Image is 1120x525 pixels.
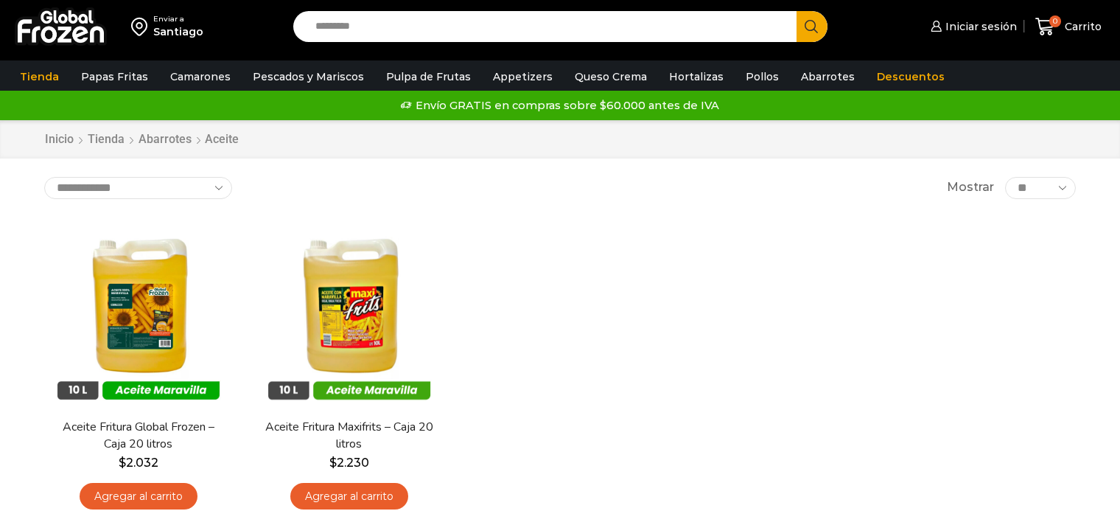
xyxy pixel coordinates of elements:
[80,483,197,510] a: Agregar al carrito: “Aceite Fritura Global Frozen – Caja 20 litros”
[119,456,126,470] span: $
[290,483,408,510] a: Agregar al carrito: “Aceite Fritura Maxifrits - Caja 20 litros”
[662,63,731,91] a: Hortalizas
[131,14,153,39] img: address-field-icon.svg
[153,24,203,39] div: Santiago
[1061,19,1102,34] span: Carrito
[869,63,952,91] a: Descuentos
[329,456,369,470] bdi: 2.230
[119,456,158,470] bdi: 2.032
[138,131,192,148] a: Abarrotes
[245,63,371,91] a: Pescados y Mariscos
[379,63,478,91] a: Pulpa de Frutas
[797,11,827,42] button: Search button
[54,419,223,453] a: Aceite Fritura Global Frozen – Caja 20 litros
[74,63,155,91] a: Papas Fritas
[1049,15,1061,27] span: 0
[947,179,994,196] span: Mostrar
[486,63,560,91] a: Appetizers
[329,456,337,470] span: $
[13,63,66,91] a: Tienda
[87,131,125,148] a: Tienda
[567,63,654,91] a: Queso Crema
[265,419,434,453] a: Aceite Fritura Maxifrits – Caja 20 litros
[738,63,786,91] a: Pollos
[163,63,238,91] a: Camarones
[153,14,203,24] div: Enviar a
[44,131,74,148] a: Inicio
[794,63,862,91] a: Abarrotes
[1032,10,1105,44] a: 0 Carrito
[942,19,1017,34] span: Iniciar sesión
[205,132,239,146] h1: Aceite
[44,177,232,199] select: Pedido de la tienda
[44,131,239,148] nav: Breadcrumb
[927,12,1017,41] a: Iniciar sesión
